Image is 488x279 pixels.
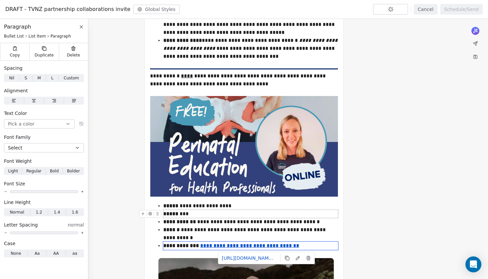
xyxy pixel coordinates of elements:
[72,250,77,256] span: aa
[72,209,78,215] span: 1.6
[4,180,25,187] span: Font Size
[38,75,41,81] span: M
[29,34,46,39] span: List Item
[4,158,32,164] span: Font Weight
[53,250,59,256] span: AA
[35,52,53,58] span: Duplicate
[8,168,18,174] span: Light
[8,144,22,151] span: Select
[36,209,42,215] span: 1.2
[4,110,27,117] span: Text Color
[67,52,80,58] span: Delete
[9,75,14,81] span: Nil
[4,240,15,247] span: Case
[50,34,71,39] span: Paragraph
[54,209,60,215] span: 1.4
[4,222,38,228] span: Letter Spacing
[35,250,40,256] span: Aa
[10,52,20,58] span: Copy
[4,23,31,31] span: Paragraph
[440,4,483,15] button: Schedule/Send
[4,119,75,129] button: Pick a color
[219,253,279,263] a: [URL][DOMAIN_NAME][MEDICAL_DATA]
[4,65,23,71] span: Spacing
[50,168,59,174] span: Bold
[4,199,31,206] span: Line Height
[64,75,79,81] span: Custom
[67,168,80,174] span: Bolder
[4,87,28,94] span: Alignment
[133,5,180,14] button: Global Styles
[414,4,437,15] button: Cancel
[10,209,24,215] span: Normal
[26,168,41,174] span: Regular
[25,75,27,81] span: S
[4,134,31,140] span: Font Family
[68,222,84,228] span: normal
[465,256,481,272] div: Open Intercom Messenger
[4,34,24,39] span: Bullet List
[11,250,21,256] span: None
[5,5,130,13] span: DRAFT - TVNZ partnership collaborations invite
[51,75,53,81] span: L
